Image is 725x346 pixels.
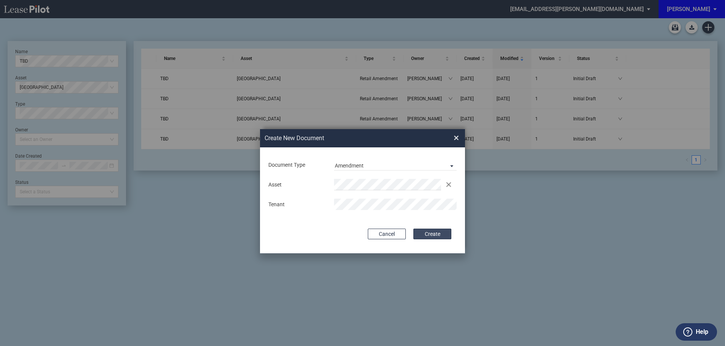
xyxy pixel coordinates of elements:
button: Cancel [368,229,406,239]
md-select: Document Type: Amendment [334,159,457,171]
md-dialog: Create New ... [260,129,465,254]
div: Document Type [264,161,329,169]
button: Create [413,229,451,239]
h2: Create New Document [265,134,426,142]
label: Help [696,327,708,337]
div: Asset [264,181,329,189]
div: Tenant [264,201,329,209]
span: × [454,132,459,144]
div: Amendment [335,163,364,169]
